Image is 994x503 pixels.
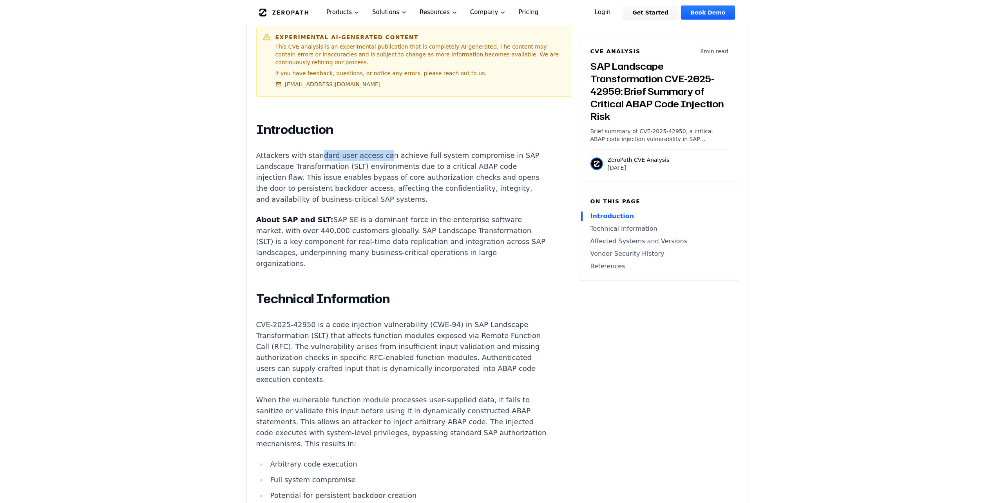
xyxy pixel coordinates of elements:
[267,459,548,470] li: Arbitrary code execution
[256,150,548,205] p: Attackers with standard user access can achieve full system compromise in SAP Landscape Transform...
[256,214,548,269] p: SAP SE is a dominant force in the enterprise software market, with over 440,000 customers globall...
[275,43,565,66] p: This CVE analysis is an experimental publication that is completely AI-generated. The content may...
[623,5,678,20] a: Get Started
[585,5,620,20] a: Login
[267,490,548,501] li: Potential for persistent backdoor creation
[267,474,548,485] li: Full system compromise
[590,212,728,221] a: Introduction
[275,69,565,77] p: If you have feedback, questions, or notice any errors, please reach out to us.
[256,215,333,224] strong: About SAP and SLT:
[256,319,548,385] p: CVE-2025-42950 is a code injection vulnerability (CWE-94) in SAP Landscape Transformation (SLT) t...
[608,164,670,172] p: [DATE]
[590,157,603,170] img: ZeroPath CVE Analysis
[590,237,728,246] a: Affected Systems and Versions
[256,122,548,138] h2: Introduction
[275,33,565,41] h6: Experimental AI-Generated Content
[256,394,548,449] p: When the vulnerable function module processes user-supplied data, it fails to sanitize or validat...
[681,5,735,20] a: Book Demo
[590,47,641,55] h6: CVE Analysis
[275,80,381,88] a: [EMAIL_ADDRESS][DOMAIN_NAME]
[590,127,728,143] p: Brief summary of CVE-2025-42950, a critical ABAP code injection vulnerability in SAP Landscape Tr...
[608,156,670,164] p: ZeroPath CVE Analysis
[590,249,728,259] a: Vendor Security History
[590,262,728,271] a: References
[590,60,728,123] h3: SAP Landscape Transformation CVE-2025-42950: Brief Summary of Critical ABAP Code Injection Risk
[590,224,728,233] a: Technical Information
[590,197,728,205] h6: On this page
[256,291,548,307] h2: Technical Information
[700,47,728,55] p: 8 min read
